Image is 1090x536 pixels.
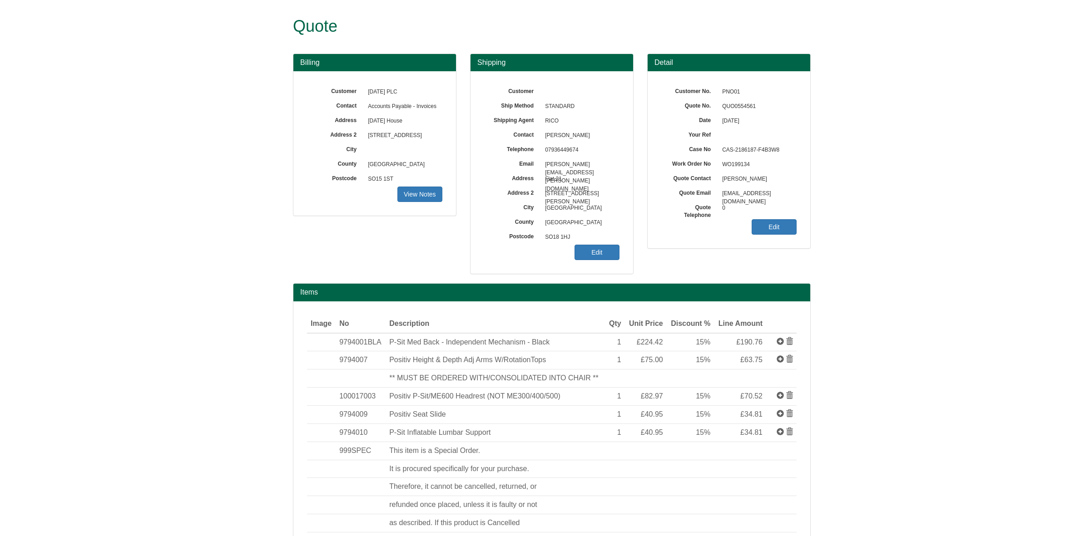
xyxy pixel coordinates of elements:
[484,172,540,182] label: Address
[617,356,621,364] span: 1
[696,392,710,400] span: 15%
[336,351,386,369] td: 9794007
[641,428,663,436] span: £40.95
[540,143,619,157] span: 07936449674
[661,143,718,153] label: Case No
[718,187,797,201] span: [EMAIL_ADDRESS][DOMAIN_NAME]
[307,114,363,124] label: Address
[617,392,621,400] span: 1
[641,356,663,364] span: £75.00
[484,230,540,241] label: Postcode
[740,392,763,400] span: £70.52
[540,230,619,245] span: SO18 1HJ
[540,201,619,216] span: [GEOGRAPHIC_DATA]
[484,128,540,139] label: Contact
[740,356,763,364] span: £63.75
[718,201,797,216] span: 0
[540,216,619,230] span: [GEOGRAPHIC_DATA]
[696,410,710,418] span: 15%
[363,114,442,128] span: [DATE] House
[363,128,442,143] span: [STREET_ADDRESS]
[484,157,540,168] label: Email
[661,99,718,110] label: Quote No.
[389,519,520,526] span: as described. If this product is Cancelled
[484,216,540,226] label: County
[714,315,766,333] th: Line Amount
[736,338,763,346] span: £190.76
[540,128,619,143] span: [PERSON_NAME]
[484,99,540,110] label: Ship Method
[389,501,537,508] span: refunded once placed, unless it is faulty or not
[718,99,797,114] span: QUO0554561
[661,114,718,124] label: Date
[307,315,336,333] th: Image
[718,172,797,187] span: [PERSON_NAME]
[661,85,718,95] label: Customer No.
[617,338,621,346] span: 1
[336,388,386,406] td: 100017003
[477,59,626,67] h3: Shipping
[307,99,363,110] label: Contact
[722,161,750,167] span: WO199134
[661,187,718,197] label: Quote Email
[389,410,446,418] span: Positiv Seat Slide
[389,374,599,382] span: ** MUST BE ORDERED WITH/CONSOLIDATED INTO CHAIR **
[293,17,777,35] h1: Quote
[661,157,718,168] label: Work Order No
[661,172,718,182] label: Quote Contact
[540,99,619,114] span: STANDARD
[389,447,480,454] span: This item is a Special Order.
[484,143,540,153] label: Telephone
[617,410,621,418] span: 1
[336,406,386,424] td: 9794009
[752,219,797,235] a: Edit
[718,114,797,128] span: [DATE]
[641,410,663,418] span: £40.95
[307,157,363,168] label: County
[484,85,540,95] label: Customer
[605,315,624,333] th: Qty
[307,143,363,153] label: City
[484,187,540,197] label: Address 2
[336,315,386,333] th: No
[540,157,619,172] span: [PERSON_NAME][EMAIL_ADDRESS][PERSON_NAME][DOMAIN_NAME]
[389,482,537,490] span: Therefore, it cannot be cancelled, returned, or
[575,245,619,260] a: Edit
[389,338,550,346] span: P-Sit Med Back - Independent Mechanism - Black
[389,465,529,472] span: It is procured specifically for your purchase.
[389,428,490,436] span: P-Sit Inflatable Lumbar Support
[696,338,710,346] span: 15%
[540,172,619,187] span: Flat 21
[625,315,667,333] th: Unit Price
[307,85,363,95] label: Customer
[484,114,540,124] label: Shipping Agent
[718,143,797,157] span: CAS-2186187-F4B3W8
[637,338,663,346] span: £224.42
[740,428,763,436] span: £34.81
[484,201,540,211] label: City
[397,187,442,202] a: View Notes
[654,59,803,67] h3: Detail
[696,428,710,436] span: 15%
[718,85,797,99] span: PNO01
[336,442,386,460] td: 999SPEC
[540,187,619,201] span: [STREET_ADDRESS][PERSON_NAME]
[540,114,619,128] span: RICO
[740,410,763,418] span: £34.81
[307,128,363,139] label: Address 2
[300,288,803,296] h2: Items
[363,85,442,99] span: [DATE] PLC
[696,356,710,364] span: 15%
[389,356,546,364] span: Positiv Height & Depth Adj Arms W/RotationTops
[363,172,442,187] span: SO15 1ST
[307,172,363,182] label: Postcode
[386,315,605,333] th: Description
[300,59,449,67] h3: Billing
[661,201,718,219] label: Quote Telephone
[363,99,442,114] span: Accounts Payable - Invoices
[363,157,442,172] span: [GEOGRAPHIC_DATA]
[336,333,386,351] td: 9794001BLA
[641,392,663,400] span: £82.97
[389,392,560,400] span: Positiv P-Sit/ME600 Headrest (NOT ME300/400/500)
[336,423,386,442] td: 9794010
